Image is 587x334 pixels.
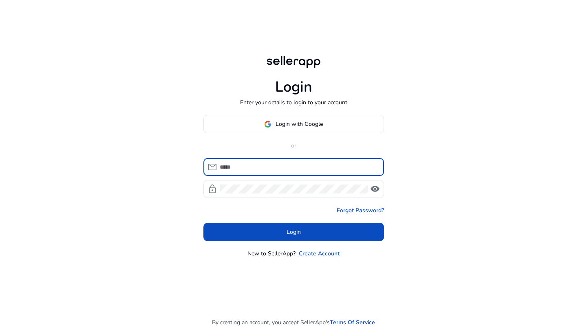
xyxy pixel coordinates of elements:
[264,121,271,128] img: google-logo.svg
[207,184,217,194] span: lock
[203,223,384,241] button: Login
[207,162,217,172] span: mail
[287,228,301,236] span: Login
[275,78,312,96] h1: Login
[276,120,323,128] span: Login with Google
[247,249,296,258] p: New to SellerApp?
[240,98,347,107] p: Enter your details to login to your account
[370,184,380,194] span: visibility
[203,115,384,133] button: Login with Google
[337,206,384,215] a: Forgot Password?
[330,318,375,327] a: Terms Of Service
[203,141,384,150] p: or
[299,249,340,258] a: Create Account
